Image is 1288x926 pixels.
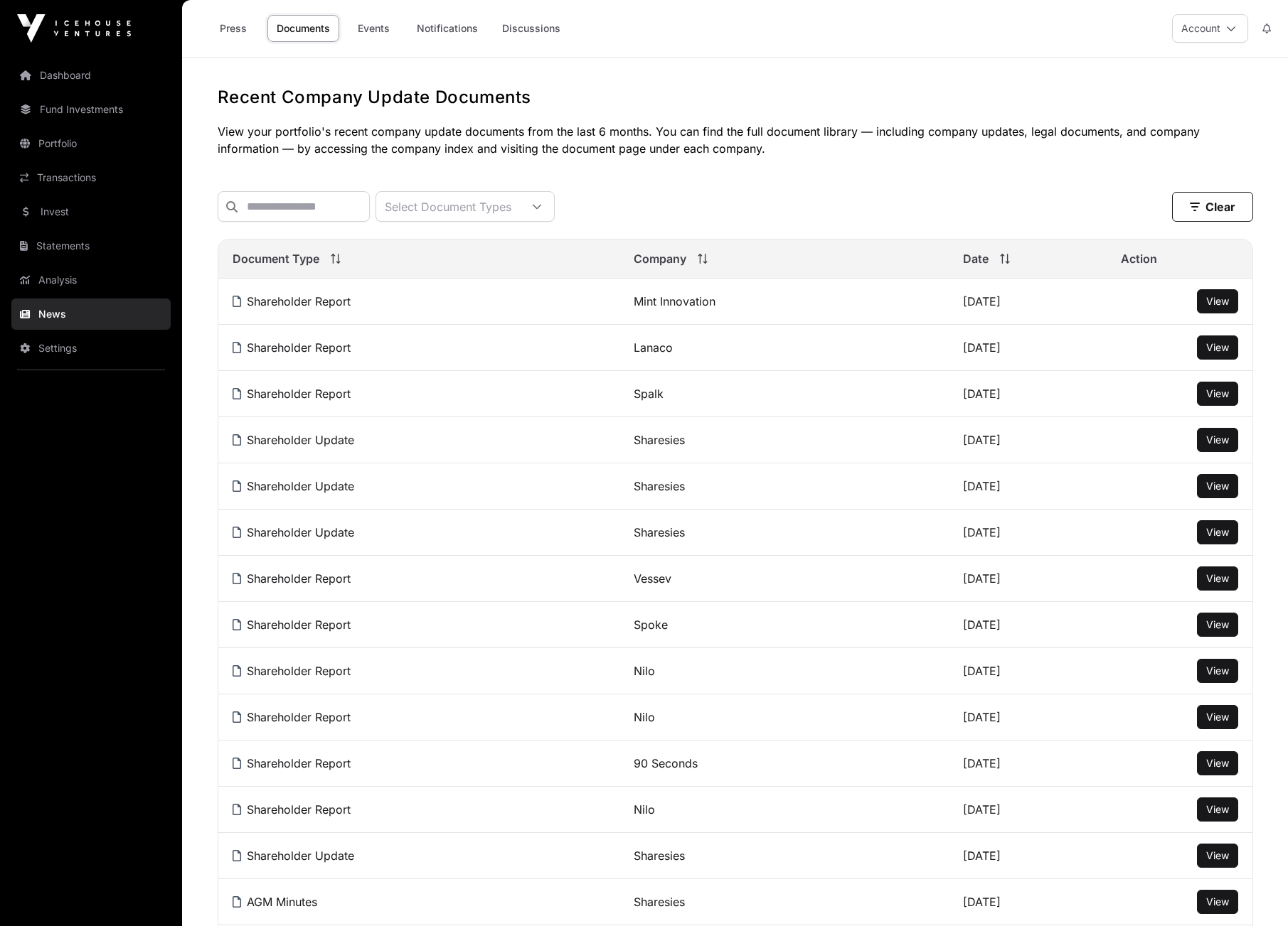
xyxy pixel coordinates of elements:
span: View [1206,757,1229,769]
td: [DATE] [949,463,1106,510]
span: View [1206,895,1229,908]
a: Lanaco [634,340,673,355]
a: Shareholder Report [233,571,351,586]
a: Shareholder Report [233,618,351,632]
span: View [1206,295,1229,307]
td: [DATE] [949,510,1106,556]
a: Sharesies [634,895,685,909]
span: View [1206,526,1229,538]
a: Sharesies [634,525,685,539]
button: View [1197,520,1238,544]
a: Shareholder Update [233,433,354,447]
div: Select Document Types [376,192,520,221]
td: [DATE] [949,371,1106,417]
span: View [1206,387,1229,399]
a: View [1206,387,1229,401]
a: Fund Investments [11,94,171,125]
a: Shareholder Report [233,664,351,678]
a: View [1206,802,1229,817]
a: Settings [11,333,171,364]
td: [DATE] [949,325,1106,371]
span: View [1206,849,1229,861]
button: View [1197,289,1238,313]
a: View [1206,294,1229,308]
a: Documents [267,15,339,42]
span: View [1206,664,1229,677]
td: [DATE] [949,279,1106,325]
a: AGM Minutes [233,895,317,909]
a: Shareholder Report [233,294,351,308]
a: Shareholder Report [233,340,351,355]
button: View [1197,613,1238,637]
a: Shareholder Report [233,802,351,817]
a: View [1206,664,1229,678]
a: View [1206,479,1229,493]
a: View [1206,433,1229,447]
a: View [1206,340,1229,355]
a: View [1206,849,1229,863]
span: Date [963,250,989,267]
button: Clear [1172,192,1253,222]
a: View [1206,571,1229,586]
a: Nilo [634,710,655,724]
button: View [1197,428,1238,452]
span: View [1206,434,1229,446]
td: [DATE] [949,787,1106,833]
a: Shareholder Update [233,525,354,539]
a: Spalk [634,387,664,401]
td: [DATE] [949,741,1106,787]
a: Statements [11,230,171,262]
button: View [1197,844,1238,868]
td: [DATE] [949,556,1106,602]
a: News [11,298,171,330]
a: 90 Seconds [634,756,698,770]
a: View [1206,895,1229,909]
a: Transactions [11,162,171,193]
a: Nilo [634,802,655,817]
button: View [1197,566,1238,591]
button: View [1197,797,1238,822]
button: View [1197,335,1238,360]
td: [DATE] [949,417,1106,463]
a: Notifications [408,15,487,42]
a: Sharesies [634,433,685,447]
a: Dashboard [11,60,171,91]
a: Press [205,15,262,42]
a: Vessev [634,571,671,586]
img: Icehouse Ventures Logo [17,14,131,43]
button: View [1197,382,1238,406]
a: Shareholder Report [233,387,351,401]
button: View [1197,751,1238,775]
td: [DATE] [949,602,1106,648]
a: Shareholder Report [233,756,351,770]
a: Invest [11,196,171,227]
button: View [1197,890,1238,914]
span: View [1206,572,1229,584]
a: View [1206,525,1229,539]
td: [DATE] [949,833,1106,879]
a: Mint Innovation [634,294,715,308]
td: [DATE] [949,879,1106,925]
a: Sharesies [634,479,685,493]
a: Events [345,15,402,42]
a: Discussions [493,15,570,42]
a: Shareholder Update [233,849,354,863]
p: View your portfolio's recent company update documents from the last 6 months. You can find the fu... [218,123,1253,157]
a: Nilo [634,664,655,678]
span: View [1206,618,1229,630]
td: [DATE] [949,648,1106,694]
span: View [1206,803,1229,815]
span: Action [1121,250,1157,267]
a: View [1206,618,1229,632]
button: Account [1172,14,1248,43]
span: Document Type [233,250,319,267]
a: Spoke [634,618,668,632]
button: View [1197,705,1238,729]
span: View [1206,480,1229,492]
button: View [1197,659,1238,683]
td: [DATE] [949,694,1106,741]
h1: Recent Company Update Documents [218,86,1253,109]
a: Shareholder Update [233,479,354,493]
a: Shareholder Report [233,710,351,724]
span: Company [634,250,686,267]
